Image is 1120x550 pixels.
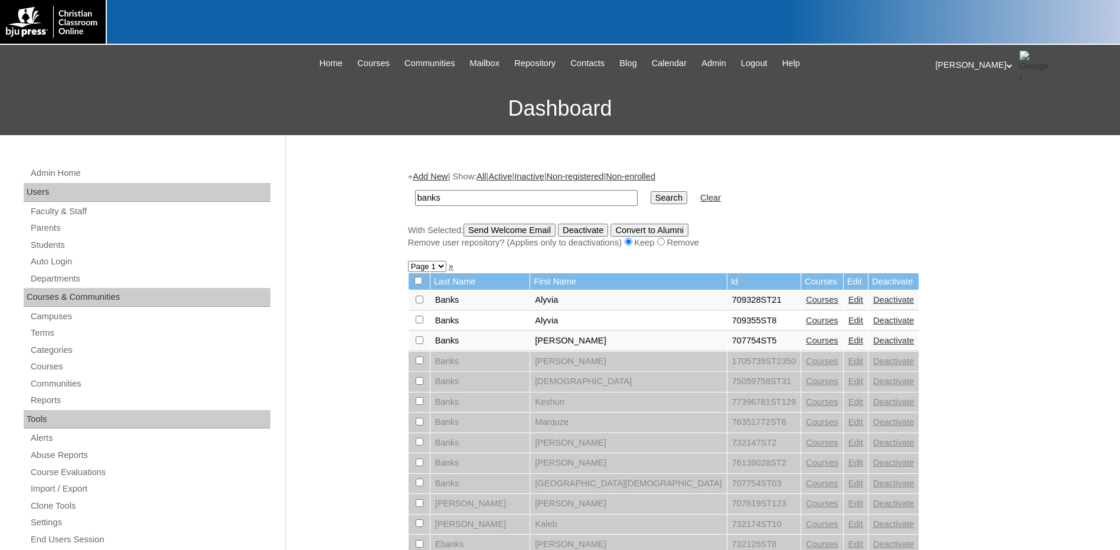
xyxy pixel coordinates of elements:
[806,479,838,488] a: Courses
[6,82,1114,135] h3: Dashboard
[30,326,270,341] a: Terms
[514,172,544,181] a: Inactive
[806,356,838,366] a: Courses
[700,193,721,202] a: Clear
[319,57,342,70] span: Home
[1020,51,1049,80] img: George / Distance Learning Online Staff
[430,290,530,310] td: Banks
[848,479,863,488] a: Edit
[727,311,801,331] td: 709355ST8
[408,224,992,249] div: With Selected:
[30,499,270,513] a: Clone Tools
[430,392,530,413] td: Banks
[514,57,556,70] span: Repository
[848,438,863,447] a: Edit
[30,254,270,269] a: Auto Login
[6,6,100,38] img: logo-white.png
[488,172,512,181] a: Active
[530,273,727,290] td: First Name
[613,57,642,70] a: Blog
[727,515,801,535] td: 732174ST10
[530,433,727,453] td: [PERSON_NAME]
[463,224,556,237] input: Send Welcome Email
[727,494,801,514] td: 707619ST123
[806,438,838,447] a: Courses
[530,392,727,413] td: Keshun
[530,352,727,372] td: [PERSON_NAME]
[30,359,270,374] a: Courses
[30,393,270,408] a: Reports
[530,474,727,494] td: [GEOGRAPHIC_DATA][DEMOGRAPHIC_DATA]
[873,417,914,427] a: Deactivate
[30,238,270,253] a: Students
[727,372,801,392] td: 75059758ST31
[530,453,727,473] td: [PERSON_NAME]
[430,352,530,372] td: Banks
[413,172,448,181] a: Add New
[530,311,727,331] td: Alyvia
[873,377,914,386] a: Deactivate
[727,474,801,494] td: 707754ST03
[558,224,608,237] input: Deactivate
[806,397,838,407] a: Courses
[701,57,726,70] span: Admin
[848,316,863,325] a: Edit
[873,356,914,366] a: Deactivate
[652,57,687,70] span: Calendar
[727,273,801,290] td: Id
[408,171,992,248] div: + | Show: | | | |
[530,372,727,392] td: [DEMOGRAPHIC_DATA]
[741,57,768,70] span: Logout
[806,295,838,305] a: Courses
[30,309,270,324] a: Campuses
[873,458,914,467] a: Deactivate
[570,57,605,70] span: Contacts
[476,172,486,181] a: All
[430,433,530,453] td: Banks
[464,57,506,70] a: Mailbox
[806,336,838,345] a: Courses
[415,190,638,206] input: Search
[30,221,270,235] a: Parents
[351,57,396,70] a: Courses
[806,458,838,467] a: Courses
[449,261,453,271] a: »
[848,356,863,366] a: Edit
[848,397,863,407] a: Edit
[24,410,270,429] div: Tools
[30,377,270,391] a: Communities
[30,532,270,547] a: End Users Session
[848,336,863,345] a: Edit
[30,431,270,446] a: Alerts
[848,377,863,386] a: Edit
[30,343,270,358] a: Categories
[30,166,270,181] a: Admin Home
[24,183,270,202] div: Users
[530,413,727,433] td: Marquze
[314,57,348,70] a: Home
[646,57,693,70] a: Calendar
[619,57,636,70] span: Blog
[530,331,727,351] td: [PERSON_NAME]
[727,413,801,433] td: 76351772ST6
[30,271,270,286] a: Departments
[530,494,727,514] td: [PERSON_NAME]
[873,499,914,508] a: Deactivate
[546,172,603,181] a: Non-registered
[873,397,914,407] a: Deactivate
[806,499,838,508] a: Courses
[530,515,727,535] td: Kaleb
[357,57,390,70] span: Courses
[606,172,655,181] a: Non-enrolled
[873,519,914,529] a: Deactivate
[848,458,863,467] a: Edit
[806,316,838,325] a: Courses
[30,465,270,480] a: Course Evaluations
[430,494,530,514] td: [PERSON_NAME]
[430,273,530,290] td: Last Name
[935,51,1108,80] div: [PERSON_NAME]
[848,499,863,508] a: Edit
[727,433,801,453] td: 732147ST2
[848,295,863,305] a: Edit
[430,372,530,392] td: Banks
